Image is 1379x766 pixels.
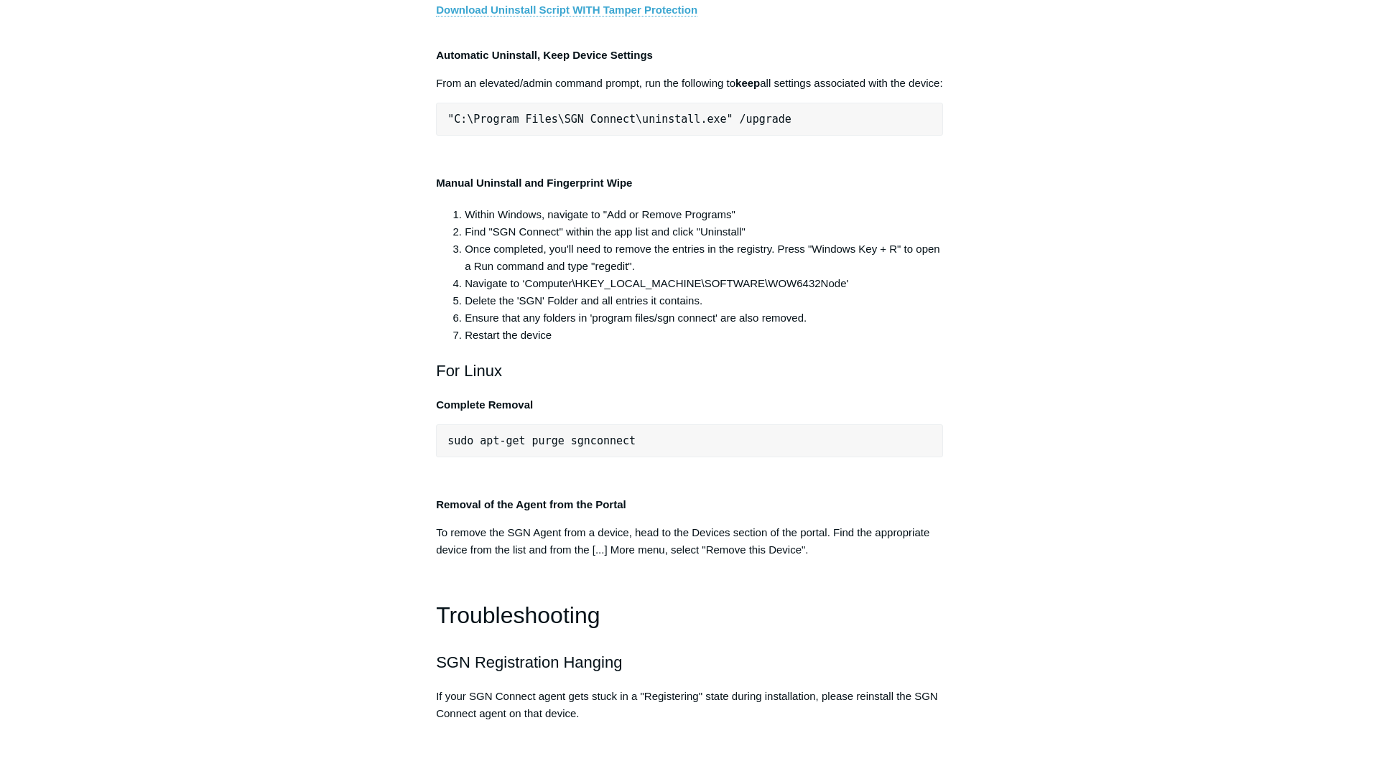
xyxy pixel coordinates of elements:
[436,77,942,89] span: From an elevated/admin command prompt, run the following to all settings associated with the device:
[465,275,943,292] li: Navigate to ‘Computer\HKEY_LOCAL_MACHINE\SOFTWARE\WOW6432Node'
[447,113,791,126] span: "C:\Program Files\SGN Connect\uninstall.exe" /upgrade
[436,49,653,61] strong: Automatic Uninstall, Keep Device Settings
[465,327,943,344] li: Restart the device
[735,77,760,89] strong: keep
[436,358,943,383] h2: For Linux
[465,206,943,223] li: Within Windows, navigate to "Add or Remove Programs"
[436,650,943,675] h2: SGN Registration Hanging
[465,240,943,275] li: Once completed, you'll need to remove the entries in the registry. Press "Windows Key + R" to ope...
[436,526,929,556] span: To remove the SGN Agent from a device, head to the Devices section of the portal. Find the approp...
[436,4,697,17] a: Download Uninstall Script WITH Tamper Protection
[436,597,943,634] h1: Troubleshooting
[465,292,943,309] li: Delete the 'SGN' Folder and all entries it contains.
[436,398,533,411] strong: Complete Removal
[436,177,632,189] strong: Manual Uninstall and Fingerprint Wipe
[465,223,943,240] li: Find "SGN Connect" within the app list and click "Uninstall"
[436,424,943,457] pre: sudo apt-get purge sgnconnect
[436,690,938,719] span: If your SGN Connect agent gets stuck in a "Registering" state during installation, please reinsta...
[436,498,626,510] strong: Removal of the Agent from the Portal
[465,309,943,327] li: Ensure that any folders in 'program files/sgn connect' are also removed.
